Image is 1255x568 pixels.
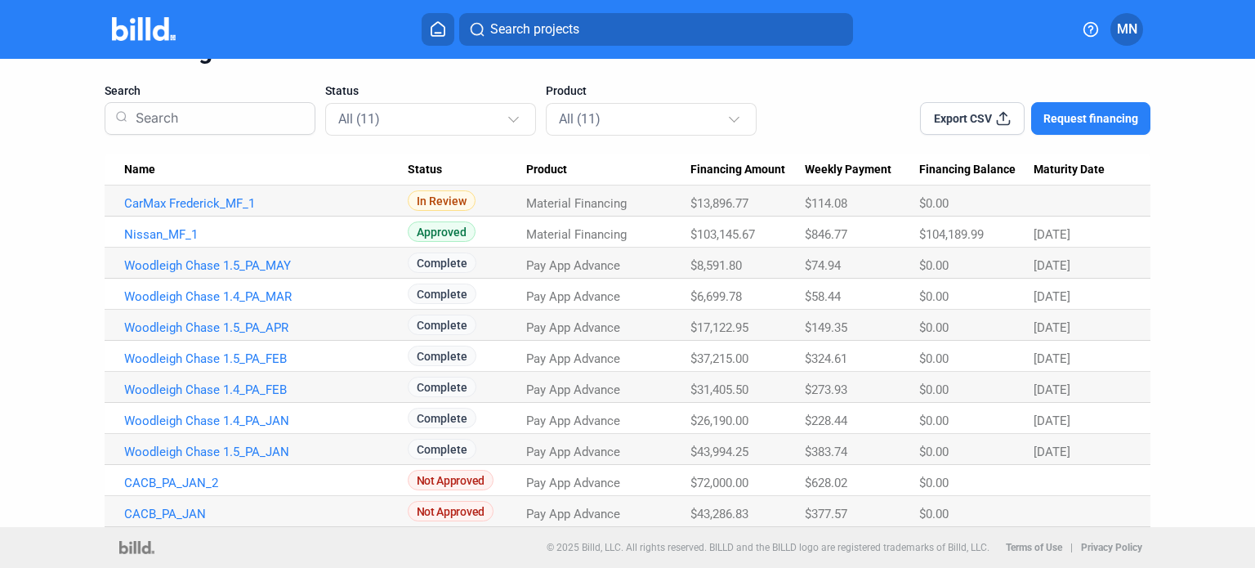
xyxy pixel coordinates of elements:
span: $13,896.77 [690,196,748,211]
p: | [1070,542,1073,553]
span: Maturity Date [1034,163,1105,177]
span: $103,145.67 [690,227,755,242]
span: [DATE] [1034,320,1070,335]
span: Complete [408,346,476,366]
span: [DATE] [1034,382,1070,397]
span: Pay App Advance [526,258,620,273]
span: Material Financing [526,196,627,211]
div: Status [408,163,527,177]
a: CarMax Frederick_MF_1 [124,196,408,211]
span: $0.00 [919,320,949,335]
span: [DATE] [1034,227,1070,242]
span: Pay App Advance [526,382,620,397]
span: Material Financing [526,227,627,242]
mat-select-trigger: All (11) [338,111,380,127]
span: Complete [408,408,476,428]
button: MN [1110,13,1143,46]
div: Maturity Date [1034,163,1131,177]
span: [DATE] [1034,414,1070,428]
span: Financing Balance [919,163,1016,177]
span: $846.77 [805,227,847,242]
span: $0.00 [919,351,949,366]
a: Woodleigh Chase 1.5_PA_APR [124,320,408,335]
span: $0.00 [919,196,949,211]
span: Complete [408,253,476,273]
a: Woodleigh Chase 1.4_PA_JAN [124,414,408,428]
div: Financing Amount [690,163,805,177]
span: Name [124,163,155,177]
span: Status [325,83,359,99]
span: Weekly Payment [805,163,891,177]
span: Complete [408,439,476,459]
div: Weekly Payment [805,163,918,177]
span: Pay App Advance [526,351,620,366]
span: $0.00 [919,476,949,490]
b: Terms of Use [1006,542,1062,553]
span: $0.00 [919,258,949,273]
span: [DATE] [1034,258,1070,273]
span: $104,189.99 [919,227,984,242]
button: Search projects [459,13,853,46]
span: $0.00 [919,445,949,459]
span: Not Approved [408,501,494,521]
span: Product [546,83,587,99]
p: © 2025 Billd, LLC. All rights reserved. BILLD and the BILLD logo are registered trademarks of Bil... [547,542,989,553]
a: Woodleigh Chase 1.5_PA_JAN [124,445,408,459]
button: Request financing [1031,102,1150,135]
span: Export CSV [934,110,992,127]
span: $114.08 [805,196,847,211]
span: Pay App Advance [526,414,620,428]
span: $37,215.00 [690,351,748,366]
span: [DATE] [1034,289,1070,304]
span: In Review [408,190,476,211]
span: $0.00 [919,382,949,397]
span: Search [105,83,141,99]
span: $377.57 [805,507,847,521]
span: MN [1117,20,1137,39]
a: Nissan_MF_1 [124,227,408,242]
span: $31,405.50 [690,382,748,397]
mat-select-trigger: All (11) [559,111,601,127]
span: $273.93 [805,382,847,397]
a: Woodleigh Chase 1.4_PA_FEB [124,382,408,397]
span: Request financing [1043,110,1138,127]
span: $74.94 [805,258,841,273]
a: CACB_PA_JAN [124,507,408,521]
span: Pay App Advance [526,320,620,335]
span: Complete [408,315,476,335]
span: Approved [408,221,476,242]
span: $6,699.78 [690,289,742,304]
span: $0.00 [919,507,949,521]
span: $8,591.80 [690,258,742,273]
span: $324.61 [805,351,847,366]
span: Pay App Advance [526,445,620,459]
a: Woodleigh Chase 1.5_PA_FEB [124,351,408,366]
span: Product [526,163,567,177]
a: Woodleigh Chase 1.4_PA_MAR [124,289,408,304]
span: Pay App Advance [526,289,620,304]
b: Privacy Policy [1081,542,1142,553]
span: $628.02 [805,476,847,490]
span: $26,190.00 [690,414,748,428]
span: $0.00 [919,289,949,304]
span: [DATE] [1034,351,1070,366]
span: $17,122.95 [690,320,748,335]
span: $383.74 [805,445,847,459]
div: Name [124,163,408,177]
span: $228.44 [805,414,847,428]
span: $43,994.25 [690,445,748,459]
span: Not Approved [408,470,494,490]
img: Billd Company Logo [112,17,176,41]
img: logo [119,541,154,554]
div: Financing Balance [919,163,1034,177]
span: Status [408,163,442,177]
span: $72,000.00 [690,476,748,490]
span: Pay App Advance [526,507,620,521]
div: Product [526,163,690,177]
a: CACB_PA_JAN_2 [124,476,408,490]
span: [DATE] [1034,445,1070,459]
span: Complete [408,284,476,304]
span: Financing Amount [690,163,785,177]
span: $58.44 [805,289,841,304]
span: $43,286.83 [690,507,748,521]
